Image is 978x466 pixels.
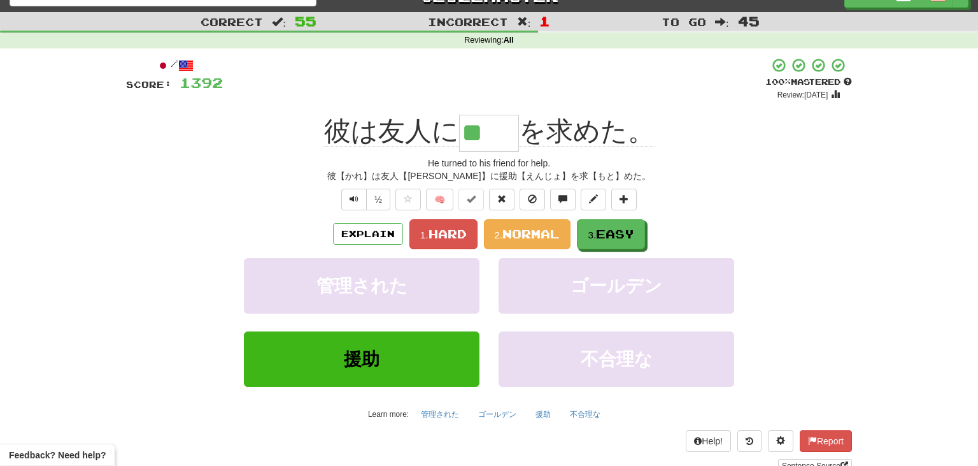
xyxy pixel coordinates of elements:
div: / [126,57,223,73]
button: Play sentence audio (ctl+space) [341,189,367,210]
span: 不合理な [581,349,653,369]
button: 援助 [528,405,558,424]
button: Set this sentence to 100% Mastered (alt+m) [458,189,484,210]
button: Add to collection (alt+a) [611,189,637,210]
button: Explain [333,223,403,245]
span: : [715,17,729,27]
button: 1.Hard [409,219,478,249]
small: Review: [DATE] [777,91,828,99]
span: Normal [502,227,560,241]
button: Round history (alt+y) [737,430,762,452]
button: Report [800,430,852,452]
span: 55 [295,13,316,29]
div: Text-to-speech controls [339,189,390,210]
small: Learn more: [368,410,409,419]
small: 2. [495,229,503,240]
button: 不合理な [563,405,607,424]
button: ½ [366,189,390,210]
div: He turned to his friend for help. [126,157,852,170]
span: Easy [596,227,634,241]
button: Help! [686,430,731,452]
span: : [517,17,531,27]
button: Favorite sentence (alt+f) [395,189,421,210]
span: Hard [429,227,467,241]
button: ゴールデン [471,405,523,424]
button: Edit sentence (alt+d) [581,189,606,210]
button: 2.Normal [484,219,571,249]
strong: All [504,36,514,45]
span: To go [662,15,706,28]
button: Discuss sentence (alt+u) [550,189,576,210]
span: ゴールデン [570,276,662,296]
span: 100 % [765,76,791,87]
button: ゴールデン [499,258,734,314]
button: 管理された [244,258,479,314]
span: Incorrect [428,15,508,28]
button: 不合理な [499,331,734,387]
span: : [272,17,286,27]
span: 援助 [344,349,379,369]
small: 1. [420,229,429,240]
span: 管理された [316,276,407,296]
small: 3. [588,229,596,240]
button: 援助 [244,331,479,387]
button: Ignore sentence (alt+i) [520,189,545,210]
span: 45 [738,13,760,29]
button: 3.Easy [577,219,645,249]
span: Correct [201,15,263,28]
span: Open feedback widget [9,449,106,462]
div: 彼【かれ】は友人【[PERSON_NAME]】に援助【えんじょ】を求【もと】めた。 [126,170,852,182]
span: 1 [539,13,550,29]
button: 管理された [414,405,466,424]
span: Score: [126,79,172,90]
button: Reset to 0% Mastered (alt+r) [489,189,514,210]
span: 1392 [180,75,223,91]
span: を求めた。 [519,116,655,147]
button: 🧠 [426,189,453,210]
div: Mastered [765,76,852,88]
span: 彼は友人に [324,116,459,147]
